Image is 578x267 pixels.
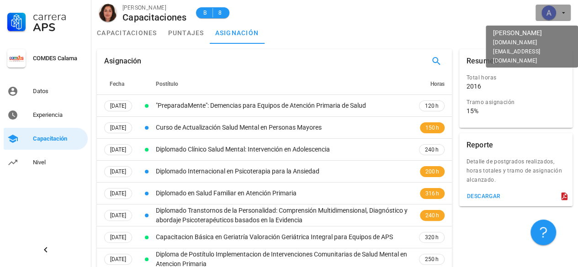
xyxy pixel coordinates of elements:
div: "PreparadaMente": Demencias para Equipos de Atención Primaria de Salud [156,101,410,110]
div: Experiencia [33,111,84,119]
span: 150 h [425,123,439,132]
a: puntajes [163,22,210,44]
span: [DATE] [110,145,126,155]
div: COMDES Calama [33,55,84,62]
div: Nivel [33,159,84,166]
div: avatar [541,5,556,20]
span: 320 h [425,233,439,242]
span: Postítulo [156,81,178,87]
span: [DATE] [110,101,126,111]
a: Nivel [4,152,88,173]
div: Reporte [467,133,493,157]
a: Capacitación [4,128,88,150]
a: capacitaciones [91,22,163,44]
div: APS [33,22,84,33]
span: Horas [430,81,445,87]
div: Resumen [467,49,498,73]
div: 2016 [467,82,481,90]
div: Curso de Actualización Salud Mental en Personas Mayores [156,123,410,132]
th: Postítulo [154,73,412,95]
div: Diplomado Internacional en Psicoterapia para la Ansiedad [156,167,410,176]
div: descargar [467,193,501,199]
th: Horas [412,73,452,95]
span: 240 h [425,145,439,154]
span: [DATE] [110,123,126,133]
span: [DATE] [110,210,126,220]
span: 250 h [425,255,439,264]
div: Diplomado Clínico Salud Mental: Intervención en Adolescencia [156,145,410,154]
div: Detalle de postgrados realizados, horas totales y tramo de asignación alcanzado. [459,157,573,190]
th: Fecha [97,73,139,95]
div: Diplomado en Salud Familiar en Atención Primaria [156,188,410,198]
span: 316 h [425,189,439,198]
div: Asignación [104,49,142,73]
div: Capacitación [33,135,84,142]
a: asignación [210,22,265,44]
div: Diplomado Transtornos de la Personalidad: Comprensión Multidimensional, Diagnóstico y abordaje Ps... [156,206,410,225]
span: [DATE] [110,254,126,264]
div: avatar [99,4,117,22]
span: 240 h [425,211,439,220]
a: Datos [4,80,88,102]
span: Fecha [110,81,124,87]
div: Capacitacion Básica en Geriatría Valoración Geriátrica Integral para Equipos de APS [156,232,410,242]
div: Tramo asignación [467,98,558,107]
div: Datos [33,88,84,95]
span: B [202,8,209,17]
div: [PERSON_NAME] [122,3,187,12]
a: Experiencia [4,104,88,126]
div: Total horas [467,73,558,82]
span: [DATE] [110,188,126,199]
div: 15% [467,107,478,115]
span: 120 h [425,101,439,110]
span: 200 h [425,167,439,176]
div: Capacitaciones [122,12,187,22]
span: [DATE] [110,232,126,242]
span: 8 [217,8,224,17]
span: [DATE] [110,167,126,177]
div: Carrera [33,11,84,22]
button: descargar [463,190,504,203]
